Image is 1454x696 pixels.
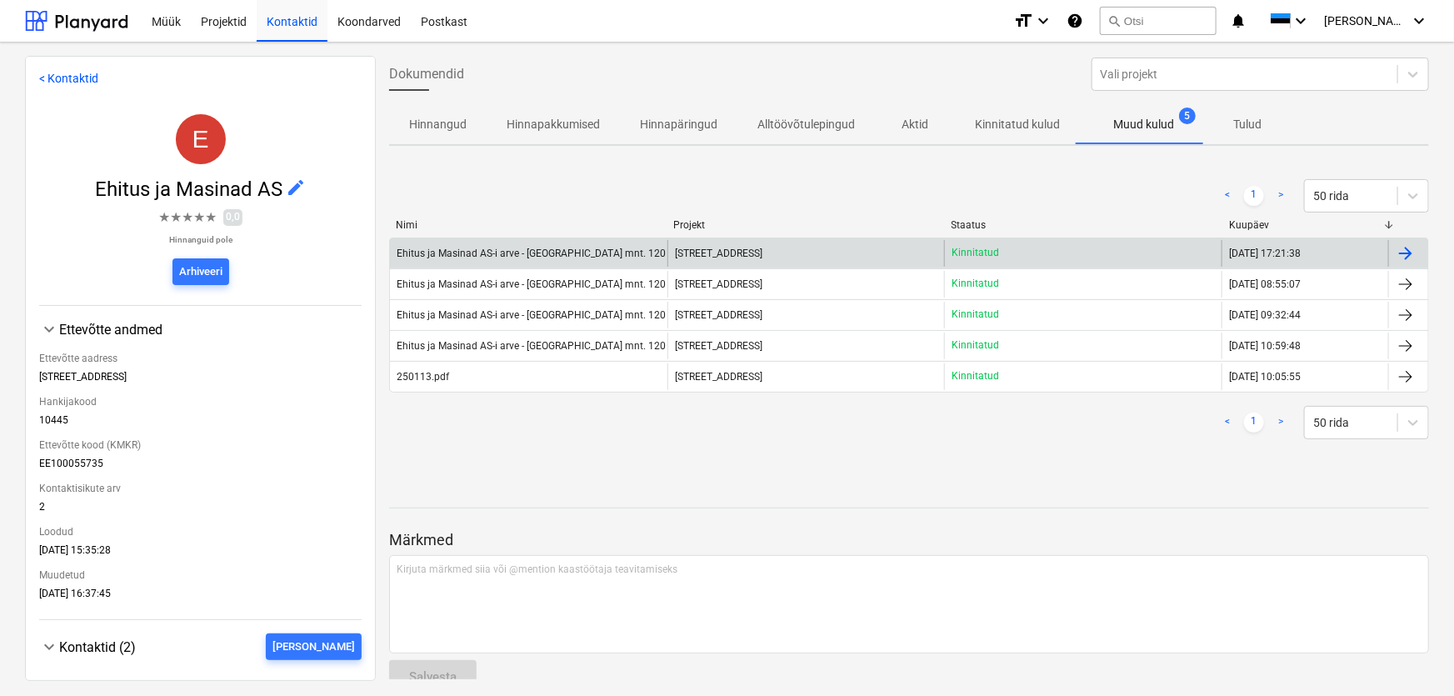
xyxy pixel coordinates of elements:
[1217,413,1237,433] a: Previous page
[952,219,1216,231] div: Staatus
[397,340,720,352] div: Ehitus ja Masinad AS-i arve - [GEOGRAPHIC_DATA] mnt. 120 - [DATE].pdf
[1230,11,1247,31] i: notifications
[39,433,362,458] div: Ettevõtte kood (KMKR)
[397,278,720,290] div: Ehitus ja Masinad AS-i arve - [GEOGRAPHIC_DATA] mnt. 120 - [DATE].pdf
[1229,278,1301,290] div: [DATE] 08:55:07
[675,248,762,259] span: Narva mnt 120
[397,248,720,259] div: Ehitus ja Masinad AS-i arve - [GEOGRAPHIC_DATA] mnt. 120 - [DATE].pdf
[1271,186,1291,206] a: Next page
[39,319,59,339] span: keyboard_arrow_down
[1100,7,1217,35] button: Otsi
[1067,11,1083,31] i: Abikeskus
[389,530,1429,550] p: Märkmed
[674,219,938,231] div: Projekt
[1409,11,1429,31] i: keyboard_arrow_down
[193,208,205,228] span: ★
[39,414,362,433] div: 10445
[176,114,226,164] div: Ehitus
[1179,108,1196,124] span: 5
[286,178,306,198] span: edit
[1227,116,1267,133] p: Tulud
[172,258,229,285] button: Arhiveeri
[39,458,362,476] div: EE100055735
[266,633,362,660] button: [PERSON_NAME]
[39,72,98,85] a: < Kontaktid
[675,340,762,352] span: Narva mnt 120
[39,588,362,606] div: [DATE] 16:37:45
[952,277,999,291] p: Kinnitatud
[182,208,193,228] span: ★
[1229,219,1382,231] div: Kuupäev
[675,371,762,383] span: Narva mnt 120
[1033,11,1053,31] i: keyboard_arrow_down
[397,371,449,383] div: 250113.pdf
[952,308,999,322] p: Kinnitatud
[975,116,1060,133] p: Kinnitatud kulud
[1371,616,1454,696] iframe: Chat Widget
[158,234,242,245] p: Hinnanguid pole
[389,64,464,84] span: Dokumendid
[409,116,467,133] p: Hinnangud
[757,116,855,133] p: Alltöövõtulepingud
[1113,116,1174,133] p: Muud kulud
[39,371,362,389] div: [STREET_ADDRESS]
[895,116,935,133] p: Aktid
[39,346,362,371] div: Ettevõtte aadress
[95,178,286,201] span: Ehitus ja Masinad AS
[397,309,720,321] div: Ehitus ja Masinad AS-i arve - [GEOGRAPHIC_DATA] mnt. 120 - [DATE].pdf
[223,209,242,225] span: 0,0
[39,339,362,606] div: Ettevõtte andmed
[39,519,362,544] div: Loodud
[1324,14,1407,28] span: [PERSON_NAME]
[272,638,355,657] div: [PERSON_NAME]
[158,208,170,228] span: ★
[952,246,999,260] p: Kinnitatud
[205,208,217,228] span: ★
[59,639,136,655] span: Kontaktid (2)
[1229,309,1301,321] div: [DATE] 09:32:44
[1013,11,1033,31] i: format_size
[1291,11,1311,31] i: keyboard_arrow_down
[1217,186,1237,206] a: Previous page
[1229,248,1301,259] div: [DATE] 17:21:38
[1271,413,1291,433] a: Next page
[39,501,362,519] div: 2
[39,476,362,501] div: Kontaktisikute arv
[39,389,362,414] div: Hankijakood
[640,116,717,133] p: Hinnapäringud
[59,322,362,338] div: Ettevõtte andmed
[1107,14,1121,28] span: search
[1244,186,1264,206] a: Page 1 is your current page
[675,309,762,321] span: Narva mnt 120
[179,263,222,282] div: Arhiveeri
[1229,371,1301,383] div: [DATE] 10:05:55
[675,278,762,290] span: Narva mnt 120
[39,637,59,657] span: keyboard_arrow_down
[39,563,362,588] div: Muudetud
[170,208,182,228] span: ★
[507,116,600,133] p: Hinnapakkumised
[39,633,362,660] div: Kontaktid (2)[PERSON_NAME]
[396,219,660,231] div: Nimi
[39,319,362,339] div: Ettevõtte andmed
[952,369,999,383] p: Kinnitatud
[952,338,999,353] p: Kinnitatud
[192,125,209,153] span: E
[1244,413,1264,433] a: Page 1 is your current page
[1229,340,1301,352] div: [DATE] 10:59:48
[39,544,362,563] div: [DATE] 15:35:28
